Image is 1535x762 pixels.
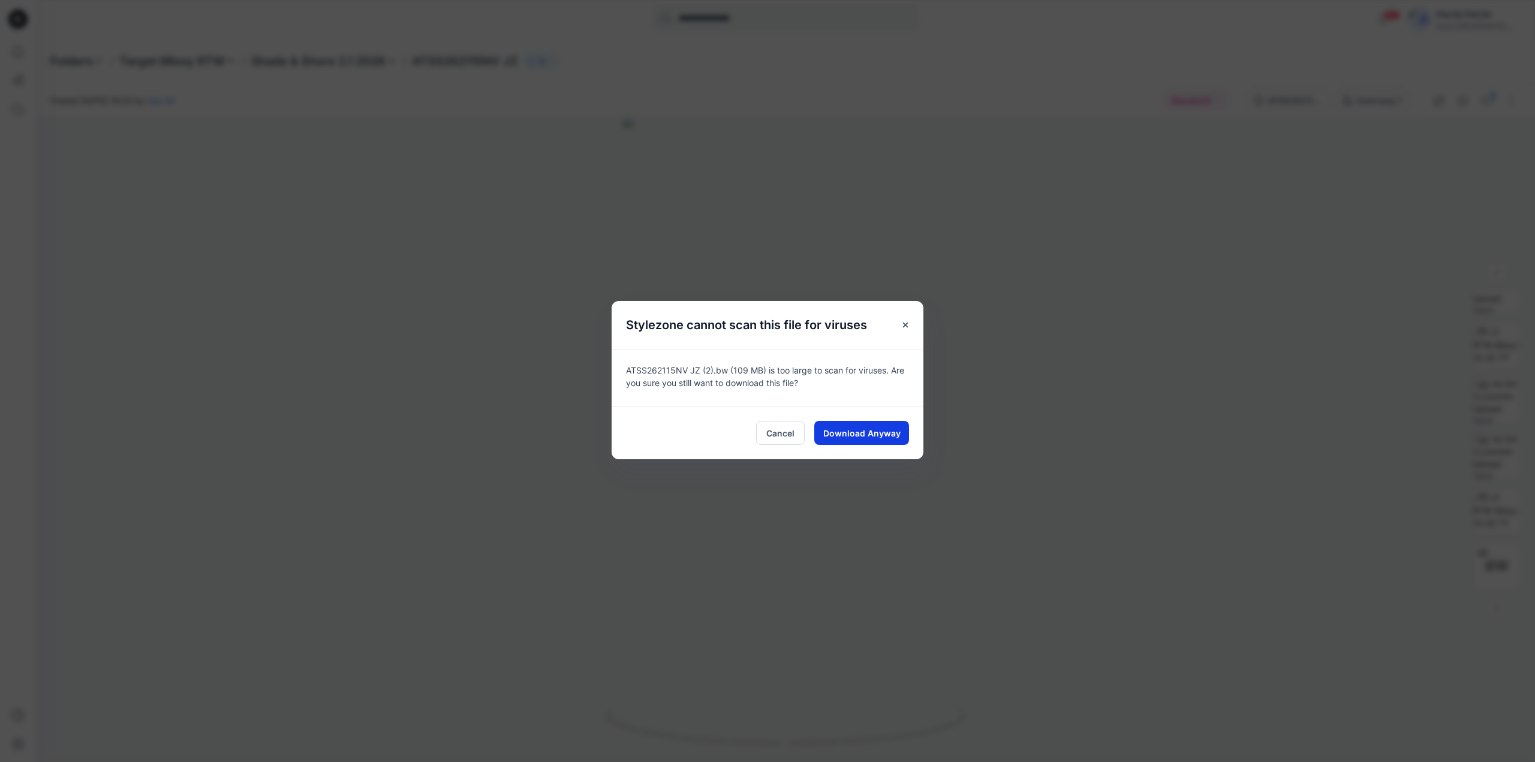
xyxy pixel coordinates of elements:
[612,301,881,349] h5: Stylezone cannot scan this file for viruses
[756,421,805,445] button: Cancel
[766,427,794,439] span: Cancel
[814,421,909,445] button: Download Anyway
[823,427,901,439] span: Download Anyway
[612,349,923,406] div: ATSS262115NV JZ (2).bw (109 MB) is too large to scan for viruses. Are you sure you still want to ...
[895,314,916,336] button: Close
